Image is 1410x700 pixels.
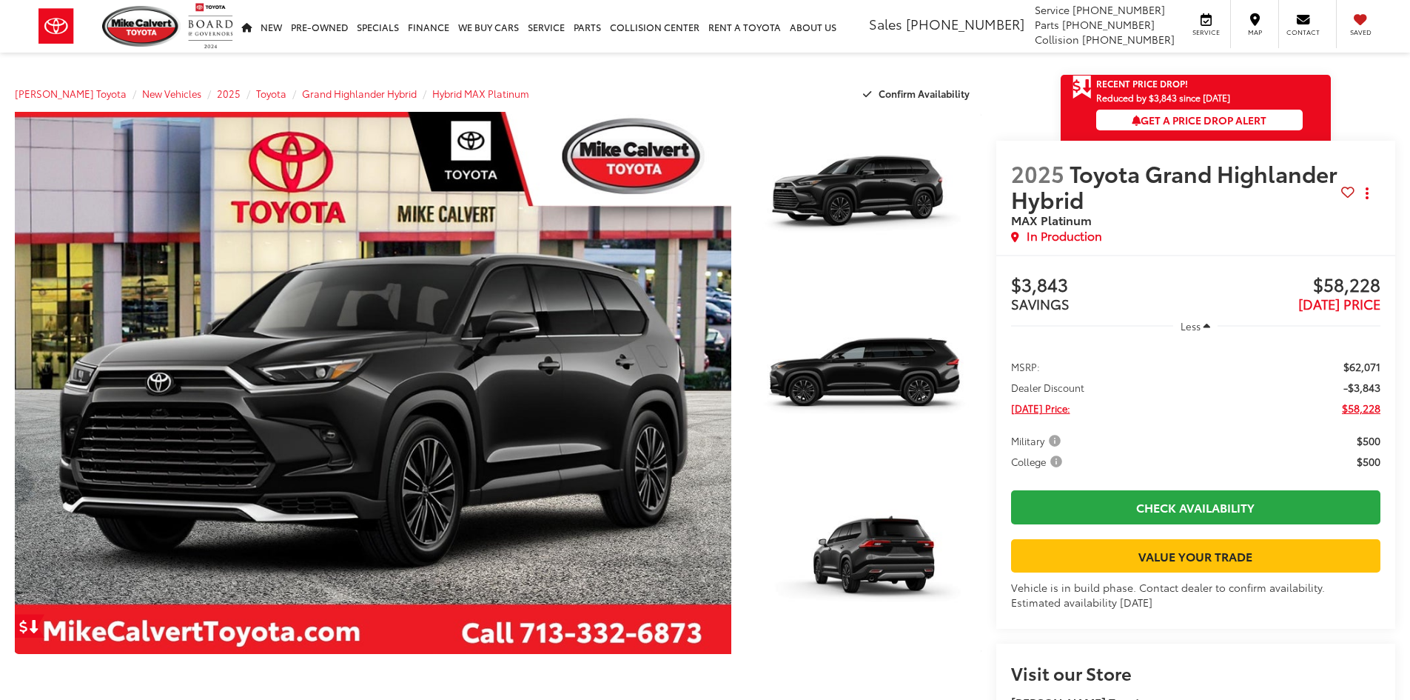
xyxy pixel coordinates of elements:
[1011,359,1040,374] span: MSRP:
[1181,319,1201,333] span: Less
[869,14,902,33] span: Sales
[15,112,731,654] a: Expand Photo 0
[1238,27,1271,37] span: Map
[1286,27,1320,37] span: Contact
[1132,113,1266,127] span: Get a Price Drop Alert
[1343,359,1380,374] span: $62,071
[1011,157,1064,189] span: 2025
[1366,187,1369,199] span: dropdown dots
[748,112,981,287] a: Expand Photo 1
[1342,401,1380,416] span: $58,228
[432,87,529,100] a: Hybrid MAX Platinum
[879,87,970,100] span: Confirm Availability
[1011,401,1070,416] span: [DATE] Price:
[1035,2,1070,17] span: Service
[1357,454,1380,469] span: $500
[1195,275,1380,297] span: $58,228
[1344,27,1377,37] span: Saved
[1011,663,1380,682] h2: Visit our Store
[1189,27,1223,37] span: Service
[906,14,1024,33] span: [PHONE_NUMBER]
[1062,17,1155,32] span: [PHONE_NUMBER]
[1011,580,1380,610] div: Vehicle is in build phase. Contact dealer to confirm availability. Estimated availability [DATE]
[1011,294,1070,313] span: SAVINGS
[1011,454,1067,469] button: College
[855,81,981,107] button: Confirm Availability
[1082,32,1175,47] span: [PHONE_NUMBER]
[748,296,981,471] a: Expand Photo 2
[1011,380,1084,395] span: Dealer Discount
[302,87,417,100] a: Grand Highlander Hybrid
[1072,75,1092,100] span: Get Price Drop Alert
[1357,433,1380,448] span: $500
[1035,32,1079,47] span: Collision
[1354,181,1380,207] button: Actions
[256,87,286,100] a: Toyota
[1061,75,1331,93] a: Get Price Drop Alert Recent Price Drop!
[102,6,181,47] img: Mike Calvert Toyota
[142,87,201,100] a: New Vehicles
[1011,539,1380,573] a: Value Your Trade
[15,614,44,638] a: Get Price Drop Alert
[1011,275,1196,297] span: $3,843
[1035,17,1059,32] span: Parts
[1011,433,1064,448] span: Military
[745,110,983,289] img: 2025 Toyota Grand Highlander Hybrid Hybrid MAX Platinum
[1011,433,1066,448] button: Military
[15,87,127,100] a: [PERSON_NAME] Toyota
[217,87,241,100] a: 2025
[1011,157,1337,215] span: Toyota Grand Highlander Hybrid
[748,479,981,655] a: Expand Photo 3
[1011,490,1380,524] a: Check Availability
[745,294,983,473] img: 2025 Toyota Grand Highlander Hybrid Hybrid MAX Platinum
[745,477,983,656] img: 2025 Toyota Grand Highlander Hybrid Hybrid MAX Platinum
[1096,93,1303,102] span: Reduced by $3,843 since [DATE]
[1011,454,1065,469] span: College
[1096,77,1188,90] span: Recent Price Drop!
[7,109,738,657] img: 2025 Toyota Grand Highlander Hybrid Hybrid MAX Platinum
[1011,211,1092,228] span: MAX Platinum
[1072,2,1165,17] span: [PHONE_NUMBER]
[1298,294,1380,313] span: [DATE] PRICE
[1027,227,1102,244] span: In Production
[1173,313,1218,339] button: Less
[1343,380,1380,395] span: -$3,843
